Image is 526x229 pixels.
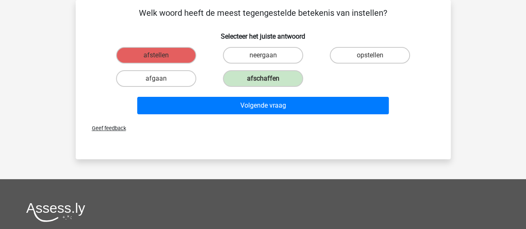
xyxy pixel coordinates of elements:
label: afstellen [116,47,196,64]
button: Volgende vraag [137,97,389,114]
p: Welk woord heeft de meest tegengestelde betekenis van instellen? [89,7,437,19]
span: Geef feedback [85,125,126,131]
label: afschaffen [223,70,303,87]
h6: Selecteer het juiste antwoord [89,26,437,40]
label: neergaan [223,47,303,64]
label: afgaan [116,70,196,87]
label: opstellen [330,47,410,64]
img: Assessly logo [26,202,85,222]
